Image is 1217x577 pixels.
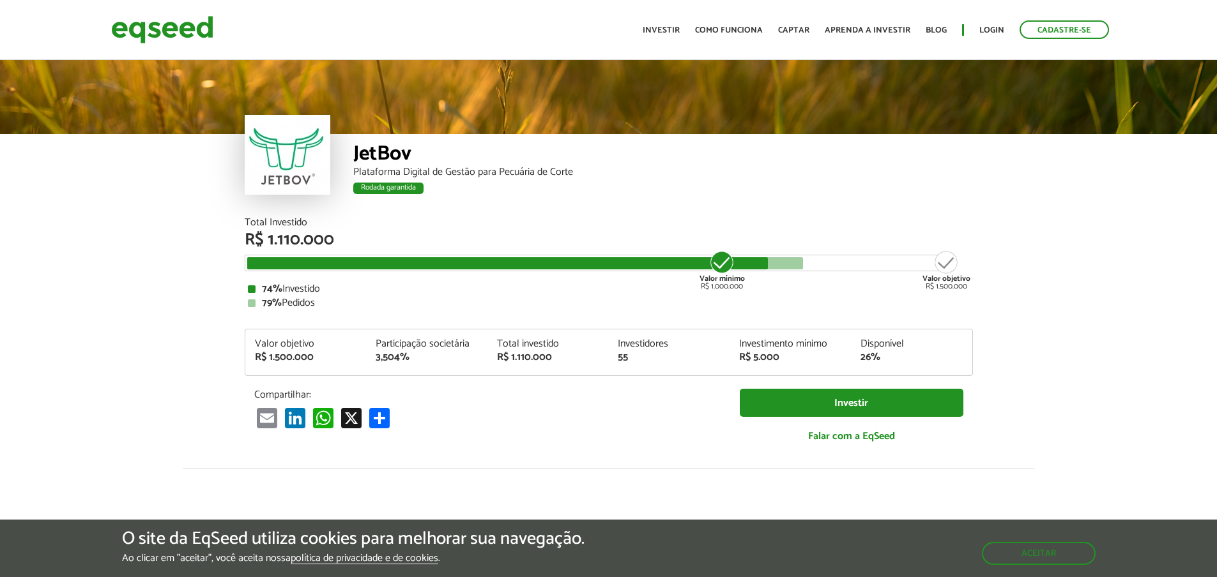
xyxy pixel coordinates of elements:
div: Total investido [497,339,599,349]
a: Falar com a EqSeed [740,423,963,449]
div: Investidores [618,339,720,349]
p: Ao clicar em "aceitar", você aceita nossa . [122,552,585,564]
div: 26% [861,352,963,363]
a: Investir [643,26,680,34]
a: Email [254,407,280,428]
div: Disponível [861,339,963,349]
div: Participação societária [376,339,478,349]
strong: 74% [262,280,282,297]
div: JetBov [353,144,973,167]
div: 55 [618,352,720,363]
a: WhatsApp [310,407,336,428]
a: Login [979,26,1004,34]
strong: Valor mínimo [700,273,745,285]
img: EqSeed [111,13,213,47]
a: Cadastre-se [1020,20,1109,39]
div: Total Investido [245,218,973,228]
a: Como funciona [695,26,763,34]
div: 3,504% [376,352,478,363]
div: Investimento mínimo [739,339,841,349]
a: Blog [926,26,947,34]
strong: Valor objetivo [922,273,970,285]
h5: O site da EqSeed utiliza cookies para melhorar sua navegação. [122,529,585,549]
div: Plataforma Digital de Gestão para Pecuária de Corte [353,167,973,177]
a: Investir [740,389,963,417]
a: Aprenda a investir [825,26,910,34]
div: Pedidos [248,298,970,308]
div: R$ 1.000.000 [698,250,746,290]
a: Compartilhar [367,407,392,428]
strong: 79% [262,294,282,311]
button: Aceitar [982,542,1096,565]
div: R$ 5.000 [739,352,841,363]
div: R$ 1.110.000 [245,232,973,248]
p: Compartilhar: [254,389,721,401]
div: R$ 1.500.000 [922,250,970,290]
div: R$ 1.500.000 [255,352,357,363]
div: Valor objetivo [255,339,357,349]
a: política de privacidade e de cookies [291,553,438,564]
div: R$ 1.110.000 [497,352,599,363]
div: Investido [248,284,970,294]
a: X [339,407,364,428]
div: Rodada garantida [353,183,424,194]
a: Captar [778,26,809,34]
a: LinkedIn [282,407,308,428]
